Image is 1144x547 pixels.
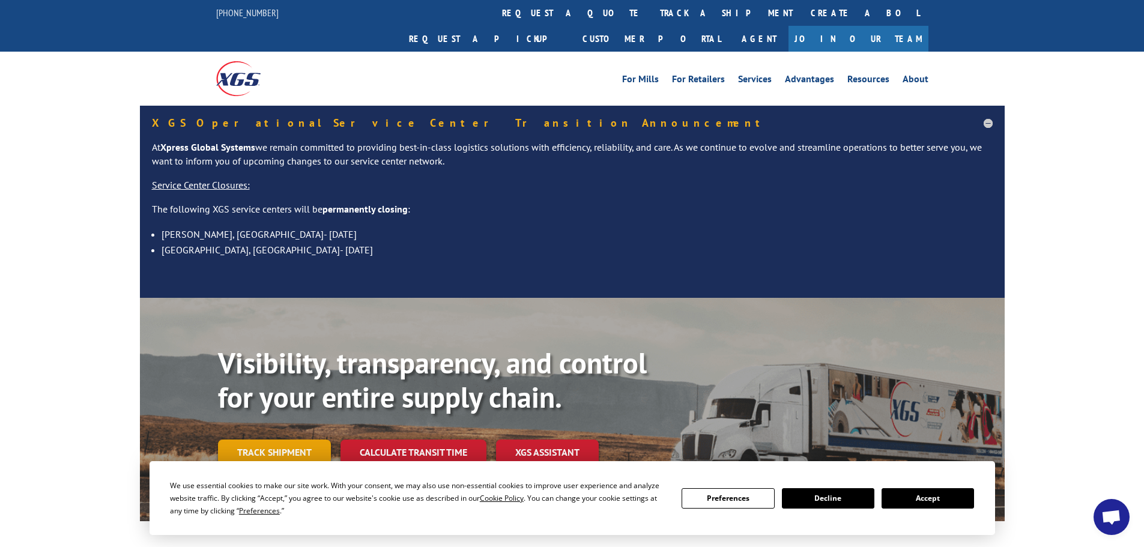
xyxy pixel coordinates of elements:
[788,26,928,52] a: Join Our Team
[574,26,730,52] a: Customer Portal
[150,461,995,535] div: Cookie Consent Prompt
[340,440,486,465] a: Calculate transit time
[218,440,331,465] a: Track shipment
[480,493,524,503] span: Cookie Policy
[152,141,993,179] p: At we remain committed to providing best-in-class logistics solutions with efficiency, reliabilit...
[738,74,772,88] a: Services
[1094,499,1130,535] a: Open chat
[672,74,725,88] a: For Retailers
[152,179,250,191] u: Service Center Closures:
[322,203,408,215] strong: permanently closing
[218,344,647,416] b: Visibility, transparency, and control for your entire supply chain.
[239,506,280,516] span: Preferences
[496,440,599,465] a: XGS ASSISTANT
[847,74,889,88] a: Resources
[622,74,659,88] a: For Mills
[785,74,834,88] a: Advantages
[160,141,255,153] strong: Xpress Global Systems
[400,26,574,52] a: Request a pickup
[152,118,993,128] h5: XGS Operational Service Center Transition Announcement
[152,202,993,226] p: The following XGS service centers will be :
[882,488,974,509] button: Accept
[730,26,788,52] a: Agent
[162,226,993,242] li: [PERSON_NAME], [GEOGRAPHIC_DATA]- [DATE]
[782,488,874,509] button: Decline
[162,242,993,258] li: [GEOGRAPHIC_DATA], [GEOGRAPHIC_DATA]- [DATE]
[682,488,774,509] button: Preferences
[170,479,667,517] div: We use essential cookies to make our site work. With your consent, we may also use non-essential ...
[216,7,279,19] a: [PHONE_NUMBER]
[903,74,928,88] a: About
